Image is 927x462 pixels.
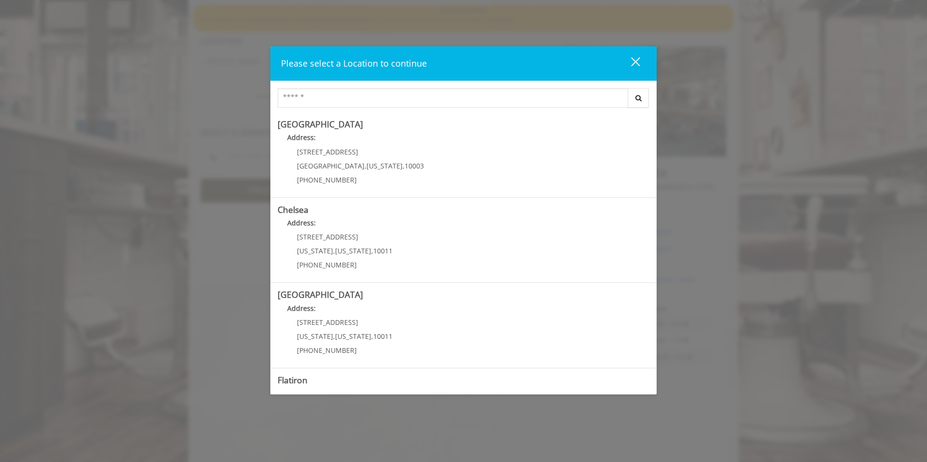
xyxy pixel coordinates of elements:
[287,133,316,142] b: Address:
[371,332,373,341] span: ,
[278,88,649,112] div: Center Select
[287,389,316,398] b: Address:
[297,318,358,327] span: [STREET_ADDRESS]
[620,56,639,71] div: close dialog
[278,88,628,108] input: Search Center
[297,246,333,255] span: [US_STATE]
[297,332,333,341] span: [US_STATE]
[297,232,358,241] span: [STREET_ADDRESS]
[287,304,316,313] b: Address:
[633,95,644,101] i: Search button
[297,260,357,269] span: [PHONE_NUMBER]
[405,161,424,170] span: 10003
[297,175,357,184] span: [PHONE_NUMBER]
[297,147,358,156] span: [STREET_ADDRESS]
[278,118,363,130] b: [GEOGRAPHIC_DATA]
[403,161,405,170] span: ,
[278,204,309,215] b: Chelsea
[335,332,371,341] span: [US_STATE]
[373,246,393,255] span: 10011
[297,161,365,170] span: [GEOGRAPHIC_DATA]
[333,332,335,341] span: ,
[287,218,316,227] b: Address:
[333,246,335,255] span: ,
[373,332,393,341] span: 10011
[281,57,427,69] span: Please select a Location to continue
[278,374,308,386] b: Flatiron
[365,161,366,170] span: ,
[613,54,646,73] button: close dialog
[278,289,363,300] b: [GEOGRAPHIC_DATA]
[366,161,403,170] span: [US_STATE]
[297,346,357,355] span: [PHONE_NUMBER]
[371,246,373,255] span: ,
[335,246,371,255] span: [US_STATE]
